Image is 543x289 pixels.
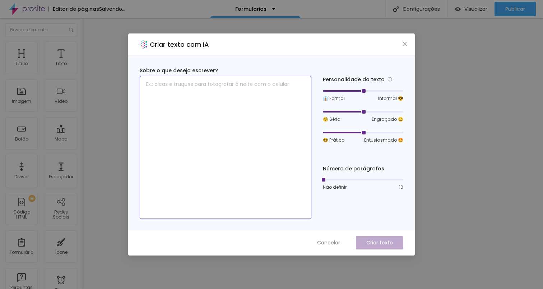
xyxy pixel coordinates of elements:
[323,95,345,102] span: 👔 Formal
[323,165,403,173] div: Número de parágrafos
[323,75,403,84] div: Personalidade do texto
[310,236,347,249] button: Cancelar
[323,137,344,143] span: 🤓 Prático
[140,67,311,74] div: Sobre o que deseja escrever?
[150,40,209,49] h2: Criar texto com IA
[372,116,403,123] span: Engraçado 😄
[401,40,409,48] button: Close
[323,116,340,123] span: 🧐 Sério
[317,239,340,247] span: Cancelar
[364,137,403,143] span: Entusiasmado 🤩
[402,41,408,47] span: close
[378,95,403,102] span: Informal 😎
[323,184,347,191] span: Não definir
[399,184,403,191] span: 10
[356,236,403,249] button: Criar texto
